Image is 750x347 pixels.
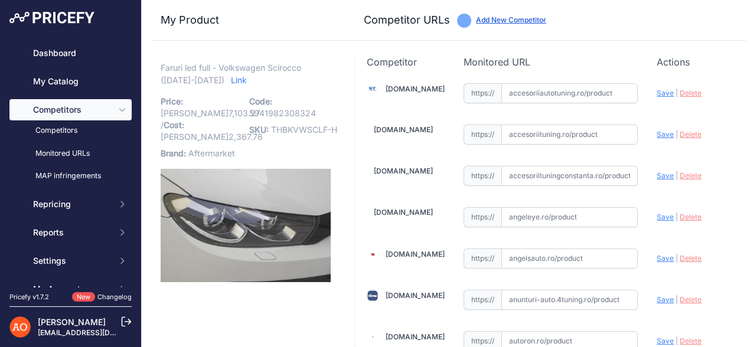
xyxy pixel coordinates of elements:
span: Save [657,336,674,345]
span: Aftermarket [188,148,235,158]
span: New [72,292,95,302]
span: | [676,212,678,221]
a: [DOMAIN_NAME] [386,332,445,341]
span: Faruri led full - Volkswagen Scirocco ([DATE]-[DATE]) [161,60,301,87]
span: | [676,130,678,139]
span: Reports [33,227,110,238]
button: My Account [9,279,132,300]
a: [DOMAIN_NAME] [374,166,433,175]
span: https:// [464,290,501,310]
span: Competitors [33,104,110,116]
a: [PERSON_NAME] [38,317,106,327]
input: accesoriituningconstanta.ro/product [501,166,638,186]
span: 2,367.76 [229,132,263,142]
span: Brand: [161,148,186,158]
span: THBKVWSCLF-H [271,125,337,135]
p: [PERSON_NAME] [161,93,242,145]
a: Link [231,73,247,87]
a: [EMAIL_ADDRESS][DOMAIN_NAME] [38,328,161,337]
span: | [676,89,678,97]
input: accesoriituning.ro/product [501,125,638,145]
h3: My Product [161,12,331,28]
span: Delete [680,89,702,97]
span: Cost: [164,120,184,130]
span: My Account [33,283,110,295]
span: Save [657,212,674,221]
span: SKU: [249,125,269,135]
span: Save [657,254,674,263]
span: Repricing [33,198,110,210]
a: [DOMAIN_NAME] [386,291,445,300]
p: Monitored URL [464,55,638,69]
span: Delete [680,254,702,263]
span: Save [657,130,674,139]
span: Price: [161,96,183,106]
span: Delete [680,336,702,345]
a: Changelog [97,293,132,301]
span: Code: [249,96,272,106]
input: angeleye.ro/product [501,207,638,227]
span: https:// [464,166,501,186]
span: https:// [464,83,501,103]
button: Settings [9,250,132,271]
span: https:// [464,248,501,269]
span: Save [657,89,674,97]
span: 5941982308324 [249,108,316,118]
div: Pricefy v1.7.2 [9,292,49,302]
a: Dashboard [9,42,132,64]
a: [DOMAIN_NAME] [386,84,445,93]
span: | [676,254,678,263]
img: Pricefy Logo [9,12,94,24]
p: Actions [657,55,735,69]
span: Delete [680,130,702,139]
a: [DOMAIN_NAME] [374,125,433,134]
span: Save [657,295,674,304]
input: angelsauto.ro/product [501,248,638,269]
span: / [PERSON_NAME] [161,120,263,142]
span: https:// [464,125,501,145]
span: Save [657,171,674,180]
button: Competitors [9,99,132,120]
span: Delete [680,212,702,221]
span: Delete [680,171,702,180]
input: accesoriiautotuning.ro/product [501,83,638,103]
button: Reports [9,222,132,243]
span: https:// [464,207,501,227]
span: | [676,171,678,180]
a: My Catalog [9,71,132,92]
span: | [676,295,678,304]
a: Monitored URLs [9,143,132,164]
span: 7,103.27 [229,108,260,118]
a: [DOMAIN_NAME] [386,250,445,258]
button: Repricing [9,194,132,215]
a: [DOMAIN_NAME] [374,208,433,217]
span: | [676,336,678,345]
h3: Competitor URLs [364,12,450,28]
p: Competitor [367,55,445,69]
a: Add New Competitor [476,15,546,24]
input: anunturi-auto.4tuning.ro/product [501,290,638,310]
span: Settings [33,255,110,267]
a: Competitors [9,120,132,141]
a: MAP infringements [9,166,132,186]
span: Delete [680,295,702,304]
